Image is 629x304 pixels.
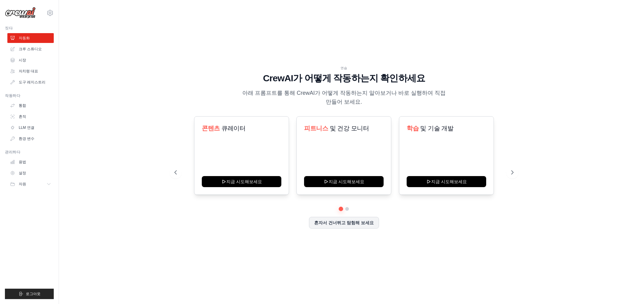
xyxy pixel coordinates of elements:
font: 자동화 [19,36,30,40]
a: 설정 [7,168,54,178]
font: 용법 [19,160,26,164]
button: 로그아웃 [5,289,54,299]
font: 관리하다 [5,150,20,154]
font: 아래 프롬프트를 통해 CrewAI가 어떻게 작동하는지 알아보거나 바로 실행하여 직접 만들어 보세요. [242,90,446,105]
font: 설정 [19,171,26,175]
font: 시장 [19,58,26,62]
font: 및 기술 개발 [420,125,453,132]
button: 지금 시도해보세요 [304,176,384,187]
font: 도구 레지스트리 [19,80,45,84]
a: 자동화 [7,33,54,43]
font: 혼자서 건너뛰고 탐험해 보세요 [314,220,374,225]
font: 자원 [19,182,26,186]
a: 용법 [7,157,54,167]
font: 및 건강 모니터 [330,125,369,132]
a: 시장 [7,55,54,65]
font: 피트니스 [304,125,328,132]
font: 지금 시도해보세요 [329,179,364,184]
font: 자치령 대표 [19,69,38,73]
font: 큐레이터 [221,125,245,132]
font: 지금 시도해보세요 [431,179,467,184]
font: 학습 [407,125,419,132]
a: LLM 연결 [7,123,54,133]
font: CrewAI가 어떻게 작동하는지 확인하세요 [263,73,425,83]
font: 짓다 [5,26,13,30]
font: 통합 [19,103,26,108]
a: 통합 [7,101,54,110]
font: 콘텐츠 [202,125,220,132]
button: 지금 시도해보세요 [202,176,281,187]
font: 로그아웃 [26,292,41,296]
a: 크루 스튜디오 [7,44,54,54]
img: 심벌 마크 [5,7,36,19]
button: 혼자서 건너뛰고 탐험해 보세요 [309,217,379,229]
button: 자원 [7,179,54,189]
button: 지금 시도해보세요 [407,176,486,187]
a: 도구 레지스트리 [7,77,54,87]
font: 흔적 [19,114,26,119]
font: LLM 연결 [19,125,34,130]
font: 환경 변수 [19,137,34,141]
font: 연습 [341,66,347,70]
a: 흔적 [7,112,54,121]
a: 환경 변수 [7,134,54,144]
font: 작동하다 [5,94,20,98]
font: 크루 스튜디오 [19,47,42,51]
a: 자치령 대표 [7,66,54,76]
font: 지금 시도해보세요 [226,179,262,184]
